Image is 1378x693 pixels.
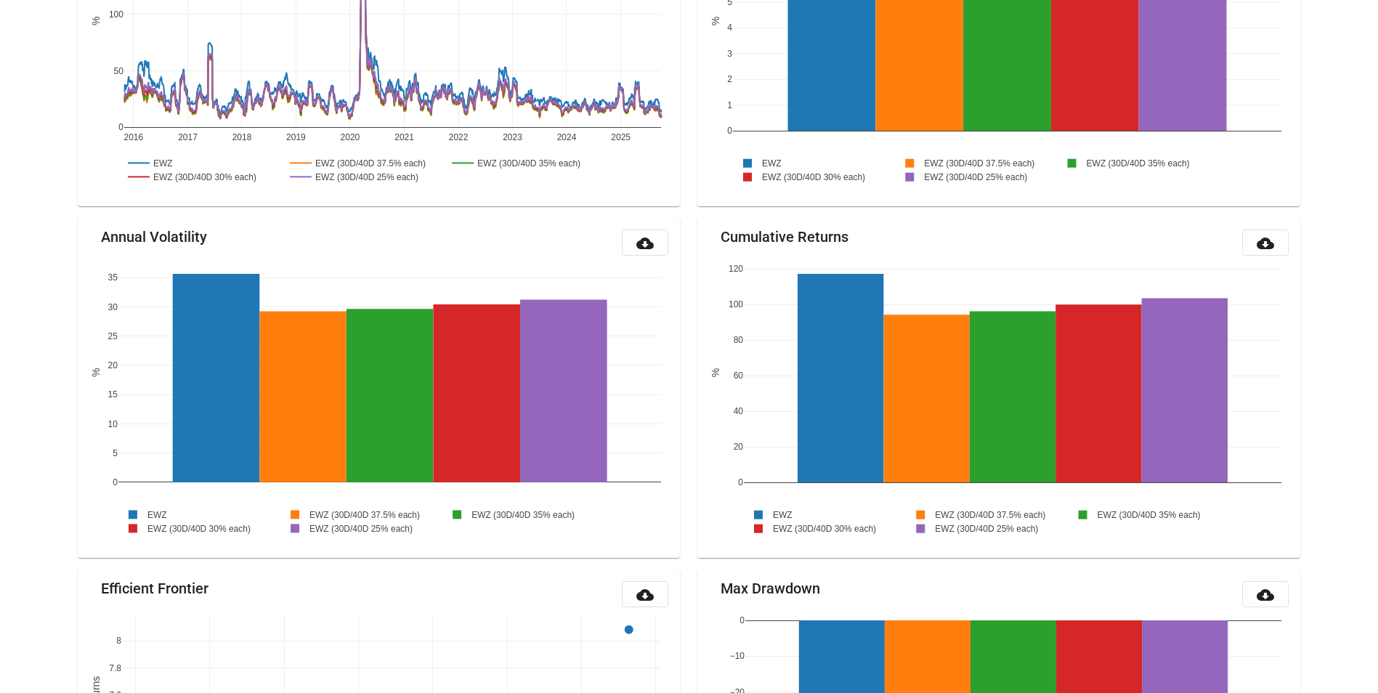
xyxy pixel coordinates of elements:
[101,230,207,244] mat-card-title: Annual Volatility
[1257,235,1274,252] mat-icon: cloud_download
[721,581,820,596] mat-card-title: Max Drawdown
[636,586,654,604] mat-icon: cloud_download
[721,230,848,244] mat-card-title: Cumulative Returns
[101,581,208,596] mat-card-title: Efficient Frontier
[636,235,654,252] mat-icon: cloud_download
[1257,586,1274,604] mat-icon: cloud_download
